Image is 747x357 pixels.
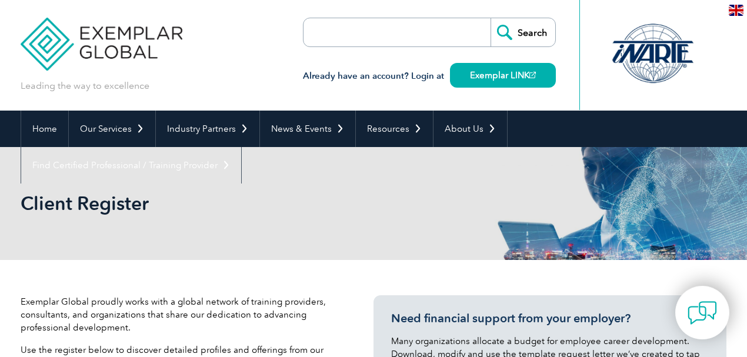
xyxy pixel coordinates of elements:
input: Search [491,18,555,46]
a: Resources [356,111,433,147]
img: open_square.png [529,72,536,78]
img: en [729,5,743,16]
p: Leading the way to excellence [21,79,149,92]
a: Find Certified Professional / Training Provider [21,147,241,183]
img: contact-chat.png [688,298,717,328]
p: Exemplar Global proudly works with a global network of training providers, consultants, and organ... [21,295,338,334]
a: News & Events [260,111,355,147]
a: Home [21,111,68,147]
a: Exemplar LINK [450,63,556,88]
h3: Already have an account? Login at [303,69,556,84]
h3: Need financial support from your employer? [391,311,709,326]
a: Our Services [69,111,155,147]
h2: Client Register [21,194,515,213]
a: About Us [433,111,507,147]
a: Industry Partners [156,111,259,147]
